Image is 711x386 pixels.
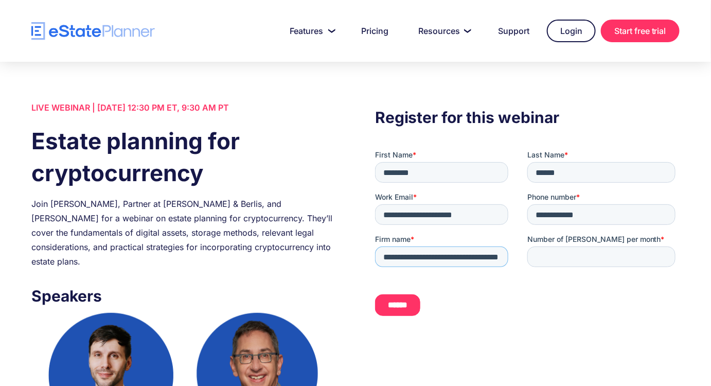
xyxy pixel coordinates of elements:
h1: Estate planning for cryptocurrency [31,125,336,189]
div: Join [PERSON_NAME], Partner at [PERSON_NAME] & Berlis, and [PERSON_NAME] for a webinar on estate ... [31,197,336,269]
a: Start free trial [601,20,680,42]
a: Login [547,20,596,42]
a: home [31,22,155,40]
a: Support [486,21,542,41]
a: Features [277,21,344,41]
h3: Register for this webinar [375,106,680,129]
iframe: Form 0 [375,150,680,324]
a: Resources [406,21,481,41]
h3: Speakers [31,284,336,308]
a: Pricing [349,21,401,41]
div: LIVE WEBINAR | [DATE] 12:30 PM ET, 9:30 AM PT [31,100,336,115]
